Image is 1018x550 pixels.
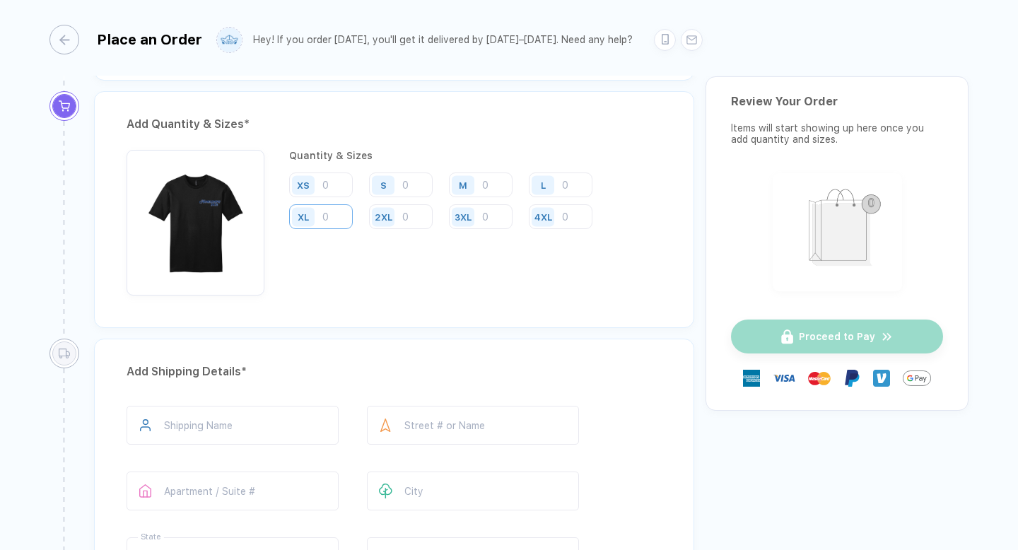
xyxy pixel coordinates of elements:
[217,28,242,52] img: user profile
[534,211,552,222] div: 4XL
[808,367,831,390] img: master-card
[843,370,860,387] img: Paypal
[253,34,633,46] div: Hey! If you order [DATE], you'll get it delivered by [DATE]–[DATE]. Need any help?
[380,180,387,190] div: S
[127,361,662,383] div: Add Shipping Details
[873,370,890,387] img: Venmo
[289,150,662,161] div: Quantity & Sizes
[731,122,943,145] div: Items will start showing up here once you add quantity and sizes.
[127,113,662,136] div: Add Quantity & Sizes
[731,95,943,108] div: Review Your Order
[455,211,472,222] div: 3XL
[134,157,257,281] img: 6a63135b-6360-4332-be4d-3c66ec1c00cc_nt_front_1757439679907.jpg
[779,180,896,282] img: shopping_bag.png
[773,367,795,390] img: visa
[459,180,467,190] div: M
[97,31,202,48] div: Place an Order
[743,370,760,387] img: express
[541,180,546,190] div: L
[298,211,309,222] div: XL
[375,211,392,222] div: 2XL
[297,180,310,190] div: XS
[903,364,931,392] img: GPay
